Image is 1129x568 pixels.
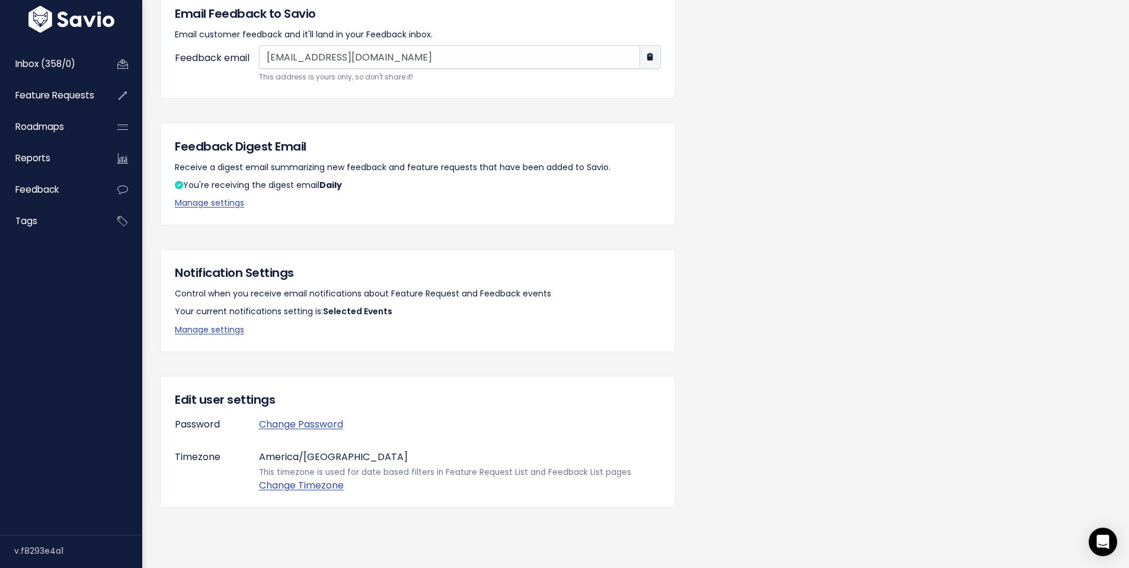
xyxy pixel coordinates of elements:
[3,176,98,203] a: Feedback
[175,5,661,23] h5: Email Feedback to Savio
[175,160,661,175] p: Receive a digest email summarizing new feedback and feature requests that have been added to Savio.
[259,478,344,492] a: Change Timezone
[15,120,64,133] span: Roadmaps
[175,324,244,336] a: Manage settings
[175,264,661,282] h5: Notification Settings
[3,82,98,109] a: Feature Requests
[175,304,661,319] p: Your current notifications setting is:
[3,145,98,172] a: Reports
[175,178,661,193] p: You're receiving the digest email
[15,215,37,227] span: Tags
[175,50,259,76] label: Feedback email
[259,450,408,464] span: America/[GEOGRAPHIC_DATA]
[175,138,661,155] h5: Feedback Digest Email
[15,58,75,70] span: Inbox (358/0)
[319,179,342,191] strong: Daily
[3,50,98,78] a: Inbox (358/0)
[15,183,59,196] span: Feedback
[14,535,142,566] div: v.f8293e4a1
[25,6,117,33] img: logo-white.9d6f32f41409.svg
[3,113,98,141] a: Roadmaps
[3,208,98,235] a: Tags
[175,286,661,301] p: Control when you receive email notifications about Feature Request and Feedback events
[1089,528,1117,556] div: Open Intercom Messenger
[259,71,661,84] small: This address is yours only, so don't share it!
[175,391,661,409] h5: Edit user settings
[259,417,343,431] a: Change Password
[15,89,94,101] span: Feature Requests
[175,27,661,42] p: Email customer feedback and it'll land in your Feedback inbox.
[166,446,250,493] label: Timezone
[259,467,661,478] small: This timezone is used for date based filters in Feature Request List and Feedback List pages
[323,305,392,317] span: Selected Events
[15,152,50,164] span: Reports
[166,413,250,432] label: Password
[175,197,244,209] a: Manage settings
